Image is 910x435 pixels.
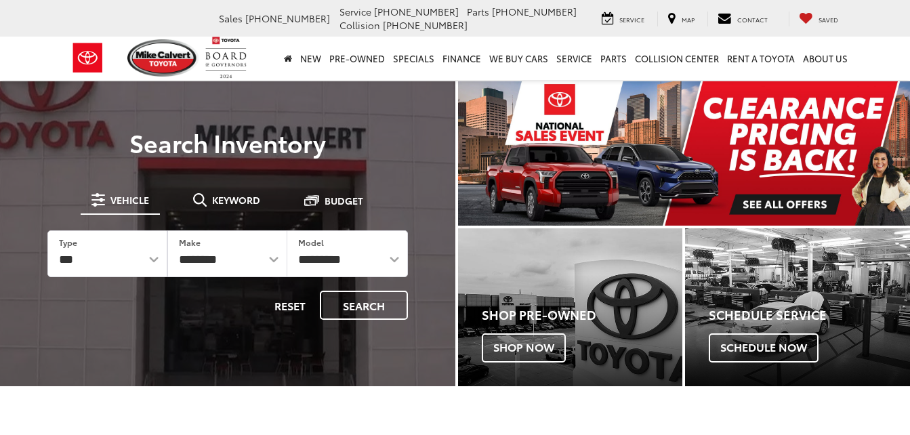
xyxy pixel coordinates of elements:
[492,5,577,18] span: [PHONE_NUMBER]
[127,39,199,77] img: Mike Calvert Toyota
[263,291,317,320] button: Reset
[458,228,683,386] a: Shop Pre-Owned Shop Now
[685,228,910,386] div: Toyota
[709,333,819,362] span: Schedule Now
[592,12,655,26] a: Service
[482,308,683,322] h4: Shop Pre-Owned
[819,15,838,24] span: Saved
[28,129,427,156] h3: Search Inventory
[438,37,485,80] a: Finance
[482,333,566,362] span: Shop Now
[737,15,768,24] span: Contact
[789,12,848,26] a: My Saved Vehicles
[619,15,644,24] span: Service
[339,5,371,18] span: Service
[707,12,778,26] a: Contact
[383,18,468,32] span: [PHONE_NUMBER]
[298,236,324,248] label: Model
[325,196,363,205] span: Budget
[709,308,910,322] h4: Schedule Service
[552,37,596,80] a: Service
[374,5,459,18] span: [PHONE_NUMBER]
[280,37,296,80] a: Home
[657,12,705,26] a: Map
[325,37,389,80] a: Pre-Owned
[467,5,489,18] span: Parts
[320,291,408,320] button: Search
[682,15,695,24] span: Map
[339,18,380,32] span: Collision
[179,236,201,248] label: Make
[59,236,77,248] label: Type
[723,37,799,80] a: Rent a Toyota
[685,228,910,386] a: Schedule Service Schedule Now
[110,195,149,205] span: Vehicle
[596,37,631,80] a: Parts
[631,37,723,80] a: Collision Center
[485,37,552,80] a: WE BUY CARS
[62,36,113,80] img: Toyota
[389,37,438,80] a: Specials
[296,37,325,80] a: New
[219,12,243,25] span: Sales
[799,37,852,80] a: About Us
[212,195,260,205] span: Keyword
[245,12,330,25] span: [PHONE_NUMBER]
[458,228,683,386] div: Toyota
